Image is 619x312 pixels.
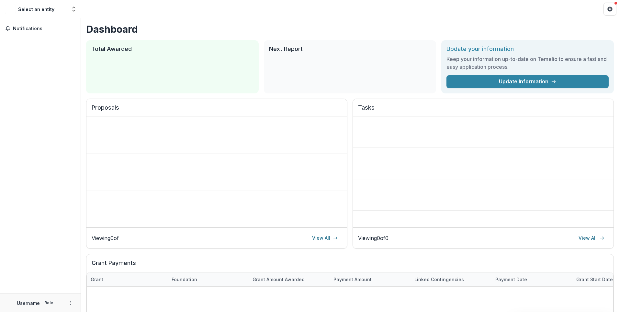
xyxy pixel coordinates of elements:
[91,45,253,53] h2: Total Awarded
[446,45,609,53] h2: Update your information
[3,23,78,34] button: Notifications
[358,104,608,116] h2: Tasks
[446,75,609,88] a: Update Information
[17,300,40,306] p: Username
[13,26,75,31] span: Notifications
[18,6,54,13] div: Select an entity
[69,3,78,16] button: Open entity switcher
[575,233,608,243] a: View All
[66,299,74,307] button: More
[92,234,119,242] p: Viewing 0 of
[446,55,609,71] h3: Keep your information up-to-date on Temelio to ensure a fast and easy application process.
[86,23,614,35] h1: Dashboard
[603,3,616,16] button: Get Help
[269,45,431,53] h2: Next Report
[308,233,342,243] a: View All
[92,259,608,272] h2: Grant Payments
[42,300,55,306] p: Role
[92,104,342,116] h2: Proposals
[358,234,388,242] p: Viewing 0 of 0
